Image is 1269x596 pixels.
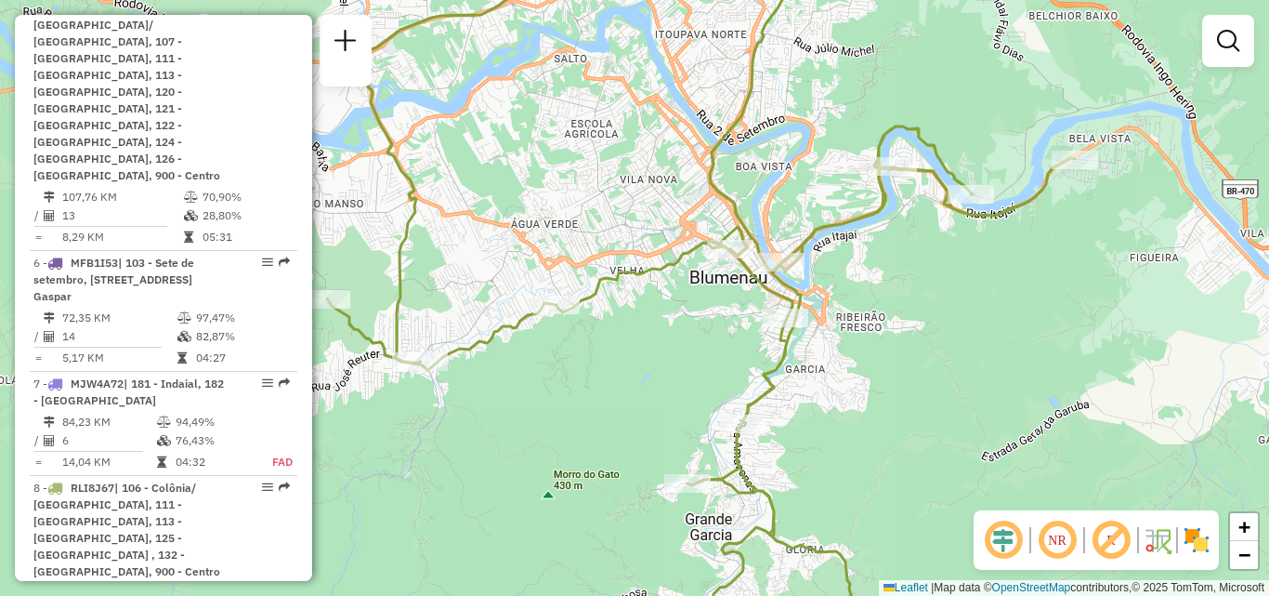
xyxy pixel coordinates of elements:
[202,206,290,225] td: 28,80%
[279,377,290,389] em: Rota exportada
[931,581,934,594] span: |
[992,581,1071,594] a: OpenStreetMap
[157,417,171,428] i: % de utilização do peso
[33,377,224,407] span: | 181 - Indaial, 182 - [GEOGRAPHIC_DATA]
[44,331,55,342] i: Total de Atividades
[981,518,1026,563] span: Ocultar deslocamento
[61,188,183,206] td: 107,76 KM
[44,192,55,203] i: Distância Total
[883,581,928,594] a: Leaflet
[44,210,55,221] i: Total de Atividades
[184,192,198,203] i: % de utilização do peso
[202,188,290,206] td: 70,90%
[33,327,43,346] td: /
[33,1,220,182] span: 5 -
[61,228,183,246] td: 8,29 KM
[33,256,194,303] span: | 103 - Sete de setembro, [STREET_ADDRESS] Gaspar
[157,457,166,468] i: Tempo total em rota
[33,431,43,450] td: /
[33,228,43,246] td: =
[279,482,290,493] em: Rota exportada
[33,1,220,182] span: | 104 - [GEOGRAPHIC_DATA]/ [GEOGRAPHIC_DATA], 107 - [GEOGRAPHIC_DATA], 111 - [GEOGRAPHIC_DATA], 1...
[184,232,193,243] i: Tempo total em rota
[61,413,156,431] td: 84,23 KM
[1089,518,1133,563] span: Exibir rótulo
[33,256,194,303] span: 6 -
[262,257,273,268] em: Opções
[61,206,183,225] td: 13
[177,312,191,324] i: % de utilização do peso
[1182,525,1211,555] img: Exibir/Ocultar setores
[71,256,118,270] span: MFB1I53
[175,453,252,471] td: 04:32
[1230,513,1258,541] a: Zoom in
[1210,22,1247,60] a: Exibir filtros
[1230,541,1258,569] a: Zoom out
[71,1,124,15] span: MHK0H55
[1035,518,1079,563] span: Ocultar NR
[44,435,55,446] i: Total de Atividades
[195,349,289,367] td: 04:27
[879,580,1269,596] div: Map data © contributors,© 2025 TomTom, Microsoft
[33,481,220,578] span: | 106 - Colônia/ [GEOGRAPHIC_DATA], 111 - [GEOGRAPHIC_DATA], 113 - [GEOGRAPHIC_DATA], 125 - [GEOG...
[195,327,289,346] td: 82,87%
[177,352,187,364] i: Tempo total em rota
[1238,515,1250,538] span: +
[177,331,191,342] i: % de utilização da cubagem
[184,210,198,221] i: % de utilização da cubagem
[327,22,364,64] a: Nova sessão e pesquisa
[252,453,294,471] td: FAD
[44,312,55,324] i: Distância Total
[33,453,43,471] td: =
[195,309,289,327] td: 97,47%
[33,481,220,578] span: 8 -
[1143,525,1172,555] img: Fluxo de ruas
[157,435,171,446] i: % de utilização da cubagem
[71,377,124,391] span: MJW4A72
[44,417,55,428] i: Distância Total
[33,349,43,367] td: =
[61,309,177,327] td: 72,35 KM
[262,377,273,389] em: Opções
[71,481,114,495] span: RLI8J67
[262,482,273,493] em: Opções
[175,431,252,450] td: 76,43%
[279,257,290,268] em: Rota exportada
[61,431,156,450] td: 6
[61,349,177,367] td: 5,17 KM
[61,327,177,346] td: 14
[175,413,252,431] td: 94,49%
[33,377,224,407] span: 7 -
[1238,543,1250,566] span: −
[61,453,156,471] td: 14,04 KM
[202,228,290,246] td: 05:31
[33,206,43,225] td: /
